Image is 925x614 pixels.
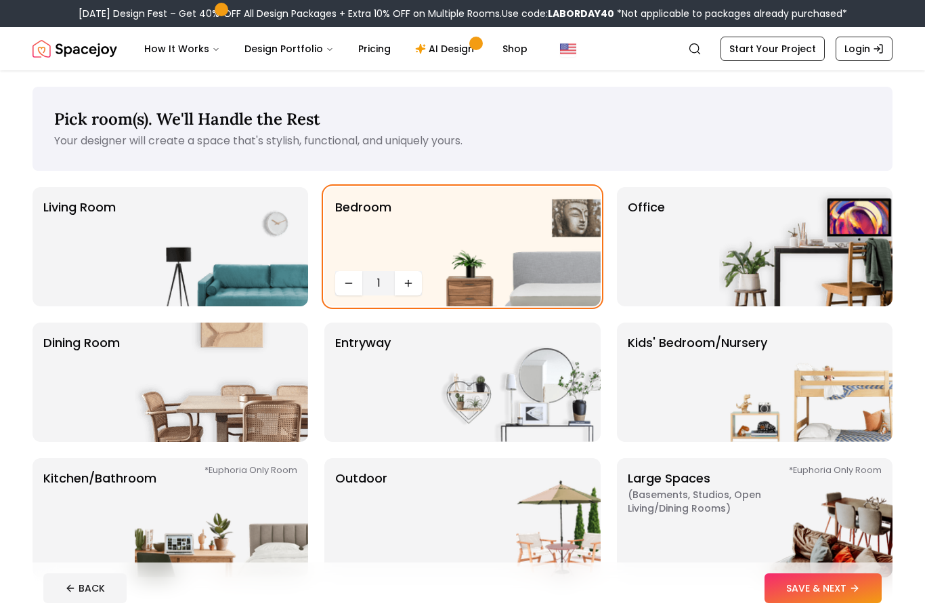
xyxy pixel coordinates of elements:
button: Decrease quantity [335,271,362,295]
a: Shop [492,35,538,62]
img: Outdoor [427,458,601,577]
img: Kids' Bedroom/Nursery [719,323,892,442]
img: Kitchen/Bathroom *Euphoria Only [135,458,308,577]
a: Spacejoy [33,35,117,62]
img: Office [719,187,892,306]
p: Office [628,198,665,295]
a: Start Your Project [720,37,825,61]
nav: Global [33,27,892,70]
button: SAVE & NEXT [765,573,882,603]
button: How It Works [133,35,231,62]
img: entryway [427,323,601,442]
div: [DATE] Design Fest – Get 40% OFF All Design Packages + Extra 10% OFF on Multiple Rooms. [79,7,847,20]
img: Living Room [135,187,308,306]
img: United States [560,41,576,57]
span: Use code: [502,7,614,20]
p: Kitchen/Bathroom [43,469,156,567]
b: LABORDAY40 [548,7,614,20]
p: Your designer will create a space that's stylish, functional, and uniquely yours. [54,133,871,149]
button: Increase quantity [395,271,422,295]
span: 1 [368,275,389,291]
img: Bedroom [427,187,601,306]
button: Design Portfolio [234,35,345,62]
p: entryway [335,333,391,431]
p: Bedroom [335,198,391,266]
img: Dining Room [135,323,308,442]
a: Login [836,37,892,61]
a: AI Design [404,35,489,62]
p: Large Spaces [628,469,797,567]
span: ( Basements, Studios, Open living/dining rooms ) [628,488,797,515]
span: Pick room(s). We'll Handle the Rest [54,108,320,129]
p: Dining Room [43,333,120,431]
nav: Main [133,35,538,62]
button: BACK [43,573,127,603]
p: Living Room [43,198,116,295]
a: Pricing [347,35,402,62]
p: Outdoor [335,469,387,567]
span: *Not applicable to packages already purchased* [614,7,847,20]
p: Kids' Bedroom/Nursery [628,333,767,431]
img: Spacejoy Logo [33,35,117,62]
img: Large Spaces *Euphoria Only [719,458,892,577]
